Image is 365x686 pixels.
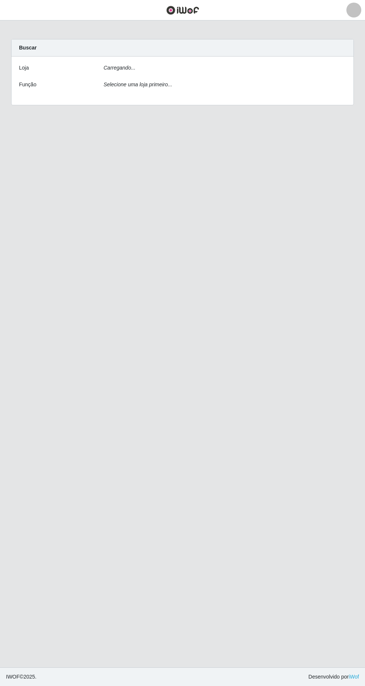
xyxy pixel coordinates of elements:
[104,65,136,71] i: Carregando...
[308,673,359,681] span: Desenvolvido por
[19,45,36,51] strong: Buscar
[19,64,29,72] label: Loja
[19,81,36,89] label: Função
[349,674,359,680] a: iWof
[166,6,199,15] img: CoreUI Logo
[6,673,36,681] span: © 2025 .
[6,674,20,680] span: IWOF
[104,81,172,87] i: Selecione uma loja primeiro...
